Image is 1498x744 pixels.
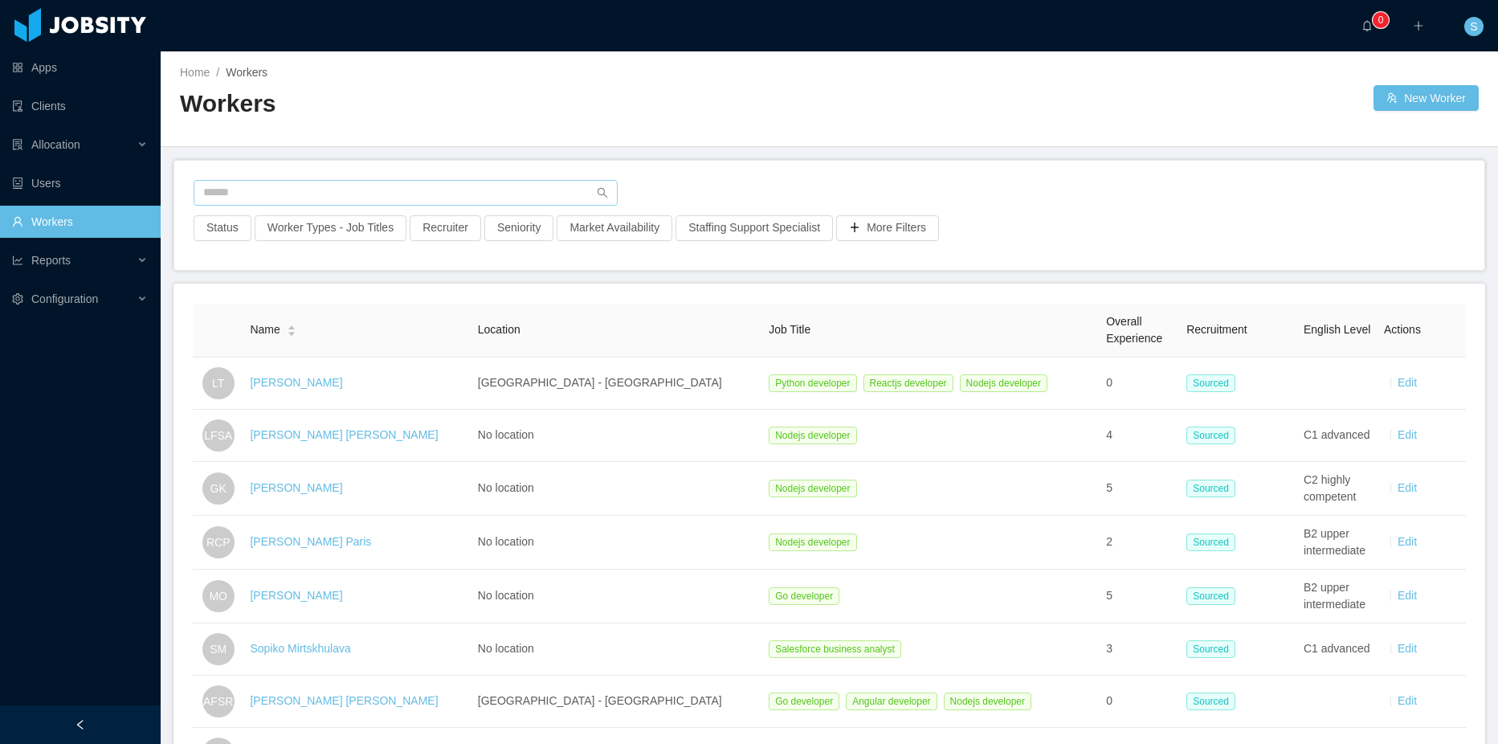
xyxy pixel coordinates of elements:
span: Python developer [769,374,856,392]
span: LT [212,367,224,399]
span: Go developer [769,587,839,605]
a: [PERSON_NAME] [250,481,342,494]
span: Go developer [769,693,839,710]
a: [PERSON_NAME] Paris [250,535,371,548]
span: Sourced [1186,480,1235,497]
td: 3 [1100,623,1180,676]
span: Sourced [1186,640,1235,658]
td: 5 [1100,462,1180,516]
a: Sopiko Mirtskhulava [250,642,350,655]
span: Angular developer [846,693,937,710]
span: English Level [1304,323,1370,336]
a: Edit [1398,589,1417,602]
a: Edit [1398,481,1417,494]
sup: 0 [1373,12,1389,28]
span: SM [210,633,227,665]
span: Name [250,321,280,338]
a: Edit [1398,535,1417,548]
h2: Workers [180,88,830,121]
button: icon: usergroup-addNew Worker [1374,85,1479,111]
span: LFSA [204,419,232,452]
a: icon: appstoreApps [12,51,148,84]
td: No location [471,462,762,516]
td: [GEOGRAPHIC_DATA] - [GEOGRAPHIC_DATA] [471,676,762,728]
i: icon: caret-up [287,324,296,329]
a: Home [180,66,210,79]
i: icon: solution [12,139,23,150]
span: RCP [206,526,231,558]
button: Recruiter [410,215,481,241]
button: Worker Types - Job Titles [255,215,406,241]
td: No location [471,516,762,570]
td: 0 [1100,358,1180,410]
span: MO [209,580,227,612]
span: Recruitment [1186,323,1247,336]
a: [PERSON_NAME] [250,376,342,389]
i: icon: plus [1413,20,1424,31]
span: Job Title [769,323,810,336]
span: Configuration [31,292,98,305]
td: C1 advanced [1297,623,1378,676]
span: Salesforce business analyst [769,640,901,658]
td: No location [471,623,762,676]
button: Status [194,215,251,241]
a: Sourced [1186,376,1242,389]
a: [PERSON_NAME] [250,589,342,602]
span: Actions [1384,323,1421,336]
i: icon: search [597,187,608,198]
span: Allocation [31,138,80,151]
a: [PERSON_NAME] [PERSON_NAME] [250,428,438,441]
span: Sourced [1186,427,1235,444]
button: icon: plusMore Filters [836,215,939,241]
span: GK [210,472,227,505]
span: Nodejs developer [944,693,1031,710]
span: Sourced [1186,693,1235,710]
i: icon: bell [1361,20,1373,31]
span: AFSR [203,685,233,717]
span: Sourced [1186,533,1235,551]
td: No location [471,410,762,462]
span: Nodejs developer [769,480,856,497]
a: [PERSON_NAME] [PERSON_NAME] [250,694,438,707]
a: Edit [1398,642,1417,655]
span: Reports [31,254,71,267]
a: Sourced [1186,642,1242,655]
td: C1 advanced [1297,410,1378,462]
span: Location [478,323,520,336]
a: icon: robotUsers [12,167,148,199]
a: Edit [1398,694,1417,707]
a: Edit [1398,428,1417,441]
button: Market Availability [557,215,672,241]
i: icon: setting [12,293,23,305]
a: Sourced [1186,428,1242,441]
a: icon: auditClients [12,90,148,122]
a: Sourced [1186,535,1242,548]
span: Nodejs developer [769,427,856,444]
i: icon: caret-down [287,329,296,334]
div: Sort [287,323,296,334]
td: 2 [1100,516,1180,570]
span: Reactjs developer [863,374,953,392]
i: icon: line-chart [12,255,23,266]
button: Staffing Support Specialist [676,215,833,241]
td: C2 highly competent [1297,462,1378,516]
td: 4 [1100,410,1180,462]
a: Edit [1398,376,1417,389]
span: Overall Experience [1106,315,1162,345]
td: [GEOGRAPHIC_DATA] - [GEOGRAPHIC_DATA] [471,358,762,410]
a: Sourced [1186,481,1242,494]
button: Seniority [484,215,553,241]
td: B2 upper intermediate [1297,516,1378,570]
span: Sourced [1186,587,1235,605]
span: Nodejs developer [960,374,1047,392]
span: / [216,66,219,79]
td: No location [471,570,762,623]
td: 0 [1100,676,1180,728]
span: Workers [226,66,267,79]
a: Sourced [1186,589,1242,602]
span: Sourced [1186,374,1235,392]
td: 5 [1100,570,1180,623]
span: S [1470,17,1477,36]
span: Nodejs developer [769,533,856,551]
